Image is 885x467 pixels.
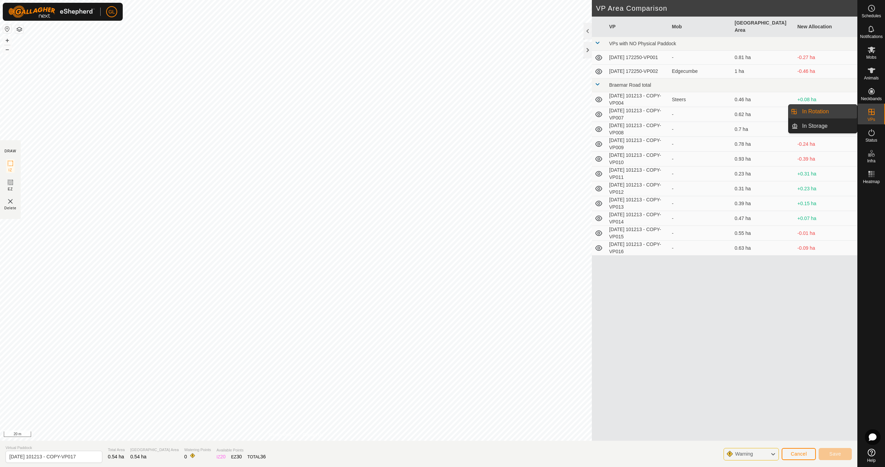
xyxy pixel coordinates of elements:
[606,241,669,256] td: [DATE] 101213 - COPY-VP016
[864,76,879,80] span: Animals
[732,196,795,211] td: 0.39 ha
[606,166,669,181] td: [DATE] 101213 - COPY-VP011
[672,54,729,61] div: -
[672,230,729,237] div: -
[6,445,102,451] span: Virtual Paddock
[860,35,883,39] span: Notifications
[3,25,11,33] button: Reset Map
[732,166,795,181] td: 0.23 ha
[829,451,841,457] span: Save
[4,149,16,154] div: DRAW
[795,196,858,211] td: +0.15 ha
[3,45,11,54] button: –
[216,453,225,460] div: IZ
[606,152,669,166] td: [DATE] 101213 - COPY-VP010
[606,181,669,196] td: [DATE] 101213 - COPY-VP012
[672,96,729,103] div: Steers
[15,25,24,34] button: Map Layers
[672,185,729,192] div: -
[672,170,729,178] div: -
[867,159,875,163] span: Infra
[269,432,295,438] a: Privacy Policy
[732,65,795,78] td: 1 ha
[3,36,11,45] button: +
[669,17,732,37] th: Mob
[795,211,858,226] td: +0.07 ha
[606,65,669,78] td: [DATE] 172250-VP002
[606,196,669,211] td: [DATE] 101213 - COPY-VP013
[867,458,876,463] span: Help
[672,215,729,222] div: -
[606,107,669,122] td: [DATE] 101213 - COPY-VP007
[6,197,15,206] img: VP
[795,181,858,196] td: +0.23 ha
[866,55,876,59] span: Mobs
[735,451,753,457] span: Warning
[672,126,729,133] div: -
[795,241,858,256] td: -0.09 ha
[260,454,266,459] span: 36
[130,454,147,459] span: 0.54 ha
[248,453,266,460] div: TOTAL
[606,211,669,226] td: [DATE] 101213 - COPY-VP014
[791,451,807,457] span: Cancel
[130,447,179,453] span: [GEOGRAPHIC_DATA] Area
[108,447,125,453] span: Total Area
[732,51,795,65] td: 0.81 ha
[4,206,17,211] span: Delete
[672,245,729,252] div: -
[9,168,12,173] span: IZ
[795,92,858,107] td: +0.08 ha
[795,152,858,166] td: -0.39 ha
[236,454,242,459] span: 30
[732,226,795,241] td: 0.55 ha
[606,137,669,152] td: [DATE] 101213 - COPY-VP009
[795,137,858,152] td: -0.24 ha
[672,111,729,118] div: -
[606,122,669,137] td: [DATE] 101213 - COPY-VP008
[795,51,858,65] td: -0.27 ha
[795,17,858,37] th: New Allocation
[732,152,795,166] td: 0.93 ha
[184,447,211,453] span: Watering Points
[672,141,729,148] div: -
[867,117,875,122] span: VPs
[672,68,729,75] div: Edgecumbe
[108,454,124,459] span: 0.54 ha
[732,181,795,196] td: 0.31 ha
[606,17,669,37] th: VP
[819,448,852,460] button: Save
[672,200,729,207] div: -
[802,122,828,130] span: In Storage
[782,448,816,460] button: Cancel
[789,105,857,118] li: In Rotation
[795,226,858,241] td: -0.01 ha
[732,92,795,107] td: 0.46 ha
[303,432,323,438] a: Contact Us
[606,226,669,241] td: [DATE] 101213 - COPY-VP015
[798,105,857,118] a: In Rotation
[802,107,829,116] span: In Rotation
[220,454,226,459] span: 20
[184,454,187,459] span: 0
[861,97,882,101] span: Neckbands
[609,82,651,88] span: Braemar Road total
[732,137,795,152] td: 0.78 ha
[865,138,877,142] span: Status
[732,211,795,226] td: 0.47 ha
[672,155,729,163] div: -
[863,180,880,184] span: Heatmap
[858,446,885,465] a: Help
[732,241,795,256] td: 0.63 ha
[789,119,857,133] li: In Storage
[732,107,795,122] td: 0.62 ha
[596,4,857,12] h2: VP Area Comparison
[216,447,265,453] span: Available Points
[8,187,13,192] span: EZ
[795,65,858,78] td: -0.46 ha
[109,8,115,16] span: GL
[732,17,795,37] th: [GEOGRAPHIC_DATA] Area
[861,14,881,18] span: Schedules
[606,51,669,65] td: [DATE] 172250-VP001
[798,119,857,133] a: In Storage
